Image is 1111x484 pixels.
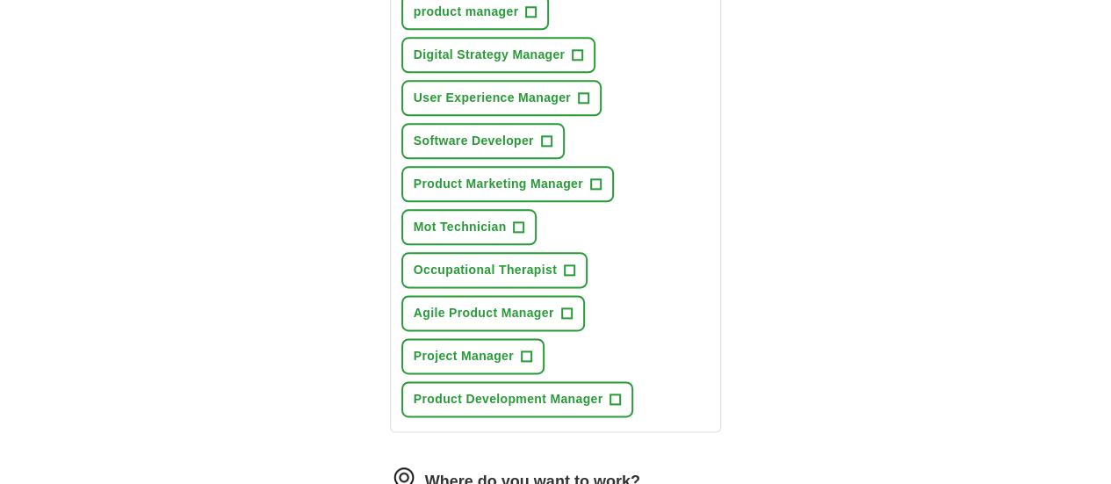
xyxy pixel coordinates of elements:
[401,37,596,73] button: Digital Strategy Manager
[401,123,565,159] button: Software Developer
[414,132,534,150] span: Software Developer
[401,166,614,202] button: Product Marketing Manager
[401,338,545,374] button: Project Manager
[414,46,566,64] span: Digital Strategy Manager
[401,295,585,331] button: Agile Product Manager
[414,347,514,365] span: Project Manager
[401,381,634,417] button: Product Development Manager
[414,175,583,193] span: Product Marketing Manager
[414,390,603,408] span: Product Development Manager
[414,261,557,279] span: Occupational Therapist
[414,304,554,322] span: Agile Product Manager
[401,252,588,288] button: Occupational Therapist
[401,209,537,245] button: Mot Technician
[414,218,507,236] span: Mot Technician
[414,89,571,107] span: User Experience Manager
[414,3,519,21] span: product manager
[401,80,602,116] button: User Experience Manager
